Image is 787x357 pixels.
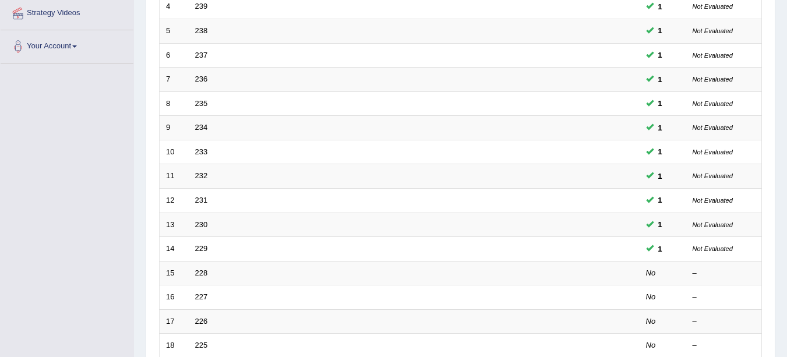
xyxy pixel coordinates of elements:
small: Not Evaluated [693,27,733,34]
td: 15 [160,261,189,285]
small: Not Evaluated [693,52,733,59]
div: – [693,292,756,303]
small: Not Evaluated [693,245,733,252]
td: 7 [160,68,189,92]
div: – [693,316,756,327]
em: No [646,341,656,349]
div: – [693,268,756,279]
small: Not Evaluated [693,124,733,131]
a: 225 [195,341,208,349]
small: Not Evaluated [693,197,733,204]
small: Not Evaluated [693,76,733,83]
span: You can still take this question [654,49,667,61]
td: 17 [160,309,189,334]
a: 231 [195,196,208,204]
td: 5 [160,19,189,44]
td: 12 [160,188,189,213]
a: 229 [195,244,208,253]
td: 6 [160,43,189,68]
a: 232 [195,171,208,180]
td: 8 [160,91,189,116]
span: You can still take this question [654,218,667,231]
td: 10 [160,140,189,164]
a: 236 [195,75,208,83]
span: You can still take this question [654,97,667,109]
em: No [646,268,656,277]
a: 227 [195,292,208,301]
span: You can still take this question [654,194,667,206]
span: You can still take this question [654,170,667,182]
a: 230 [195,220,208,229]
small: Not Evaluated [693,221,733,228]
small: Not Evaluated [693,100,733,107]
td: 11 [160,164,189,189]
a: 235 [195,99,208,108]
span: You can still take this question [654,243,667,255]
a: 228 [195,268,208,277]
em: No [646,292,656,301]
a: 238 [195,26,208,35]
td: 13 [160,213,189,237]
a: 233 [195,147,208,156]
span: You can still take this question [654,24,667,37]
a: 234 [195,123,208,132]
span: You can still take this question [654,73,667,86]
a: 226 [195,317,208,326]
a: 239 [195,2,208,10]
a: Your Account [1,30,133,59]
small: Not Evaluated [693,3,733,10]
td: 14 [160,237,189,261]
a: 237 [195,51,208,59]
td: 16 [160,285,189,310]
small: Not Evaluated [693,149,733,155]
span: You can still take this question [654,1,667,13]
small: Not Evaluated [693,172,733,179]
span: You can still take this question [654,146,667,158]
div: – [693,340,756,351]
span: You can still take this question [654,122,667,134]
em: No [646,317,656,326]
td: 9 [160,116,189,140]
